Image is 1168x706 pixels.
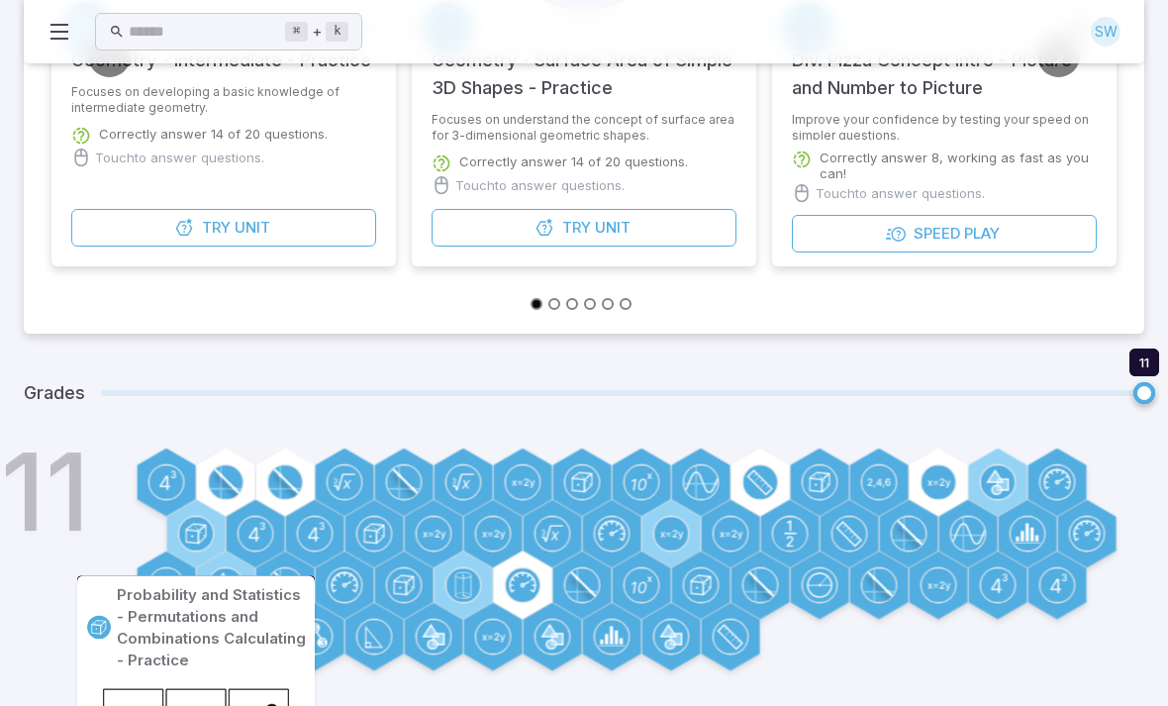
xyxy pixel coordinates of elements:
a: Probability [85,614,113,642]
button: SpeedPlay [792,215,1097,252]
span: Try [202,217,231,239]
p: Touch to answer questions. [455,175,625,195]
p: Correctly answer 14 of 20 questions. [459,153,688,169]
p: Touch to answer questions. [95,148,264,167]
div: + [285,20,348,44]
p: Focuses on developing a basic knowledge of intermediate geometry. [71,84,376,116]
h5: Geometry - Surface Area of Simple 3D Shapes - Practice [432,27,736,102]
button: Go to slide 2 [548,298,560,310]
p: Probability and Statistics - Permutations and Combinations Calculating - Practice [117,584,307,671]
kbd: ⌘ [285,22,308,42]
button: Go to slide 3 [566,298,578,310]
button: Go to slide 6 [620,298,632,310]
button: Go to slide 1 [531,298,542,310]
span: Try [562,217,591,239]
button: TryUnit [71,209,376,247]
button: Go to slide 5 [602,298,614,310]
span: Unit [235,217,270,239]
p: Improve your confidence by testing your speed on simpler questions. [792,112,1097,140]
span: Unit [595,217,631,239]
p: Correctly answer 14 of 20 questions. [99,126,328,142]
p: Touch to answer questions. [816,183,985,203]
p: Correctly answer 8, working as fast as you can! [820,150,1097,181]
h1: 11 [1,439,90,546]
h5: Div. Pizza Concept Intro - Picture and Number to Picture [792,27,1097,102]
span: Play [964,223,1000,245]
p: Focuses on understand the concept of surface area for 3-dimensional geometric shapes. [432,112,736,144]
div: SW [1091,17,1120,47]
span: 11 [1139,354,1149,370]
button: TryUnit [432,209,736,247]
span: Speed [914,223,960,245]
kbd: k [326,22,348,42]
button: Go to slide 4 [584,298,596,310]
h5: Grades [24,379,85,407]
